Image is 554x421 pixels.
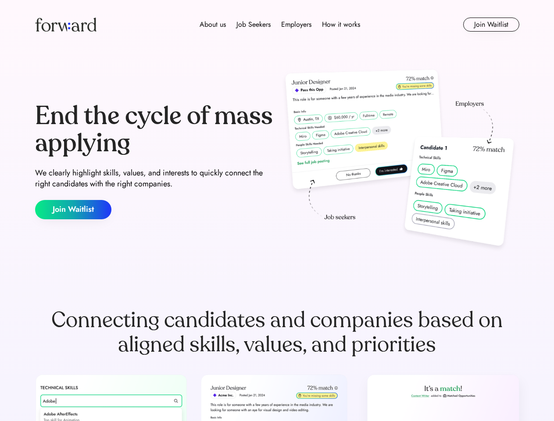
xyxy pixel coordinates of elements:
button: Join Waitlist [35,200,111,219]
div: About us [200,19,226,30]
div: Connecting candidates and companies based on aligned skills, values, and priorities [35,308,519,357]
div: Job Seekers [236,19,271,30]
div: How it works [322,19,360,30]
img: Forward logo [35,18,97,32]
div: End the cycle of mass applying [35,103,274,157]
button: Join Waitlist [463,18,519,32]
div: Employers [281,19,311,30]
img: hero-image.png [281,67,519,255]
div: We clearly highlight skills, values, and interests to quickly connect the right candidates with t... [35,168,274,189]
